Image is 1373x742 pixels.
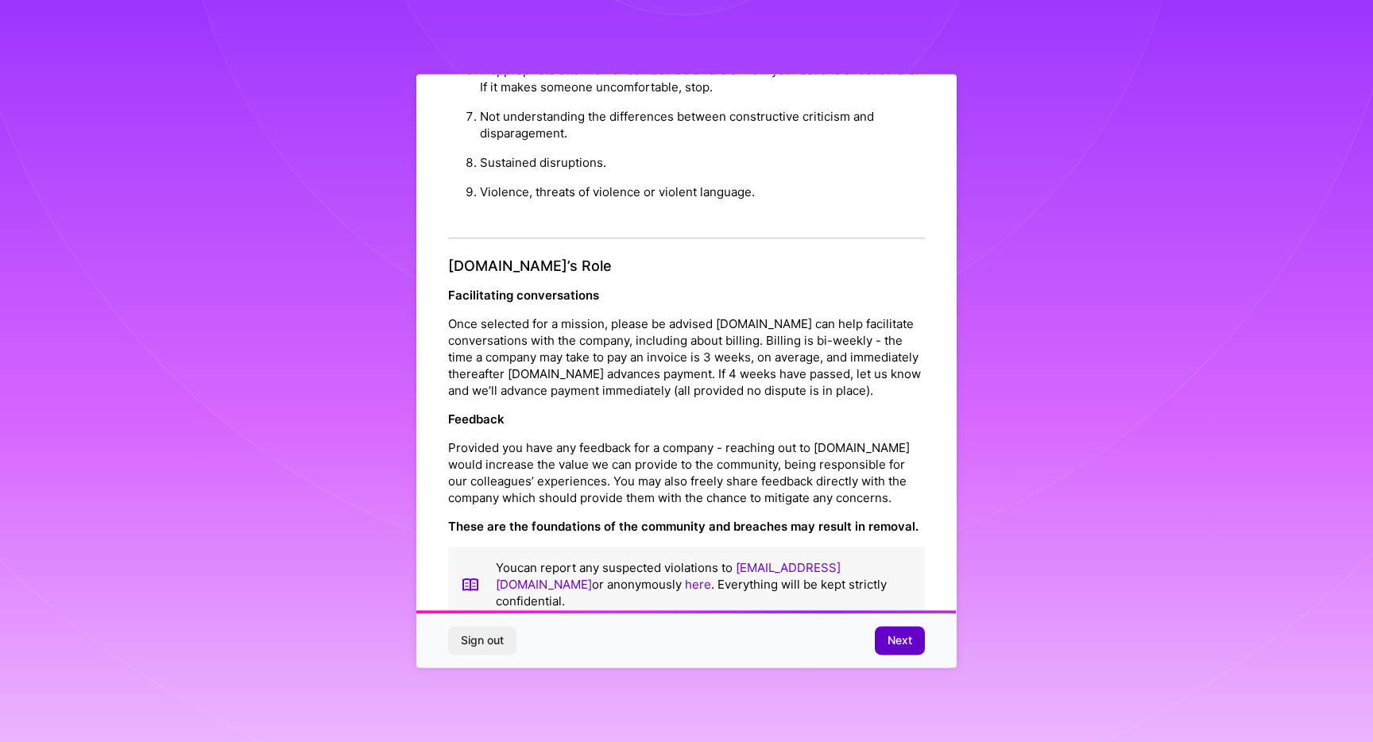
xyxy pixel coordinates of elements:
h4: [DOMAIN_NAME]’s Role [448,257,925,275]
strong: Facilitating conversations [448,288,599,303]
button: Next [875,627,925,655]
a: [EMAIL_ADDRESS][DOMAIN_NAME] [496,561,841,593]
img: book icon [461,560,480,610]
span: Sign out [461,633,504,649]
li: Violence, threats of violence or violent language. [480,177,925,207]
p: You can report any suspected violations to or anonymously . Everything will be kept strictly conf... [496,560,912,610]
p: Once selected for a mission, please be advised [DOMAIN_NAME] can help facilitate conversations wi... [448,316,925,400]
span: Next [888,633,912,649]
button: Sign out [448,627,516,655]
li: Not understanding the differences between constructive criticism and disparagement. [480,102,925,148]
a: here [685,578,711,593]
strong: These are the foundations of the community and breaches may result in removal. [448,520,919,535]
li: Sustained disruptions. [480,148,925,177]
li: Inappropriate attention or contact. Be aware of how your actions affect others. If it makes someo... [480,56,925,102]
strong: Feedback [448,412,505,427]
p: Provided you have any feedback for a company - reaching out to [DOMAIN_NAME] would increase the v... [448,440,925,507]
